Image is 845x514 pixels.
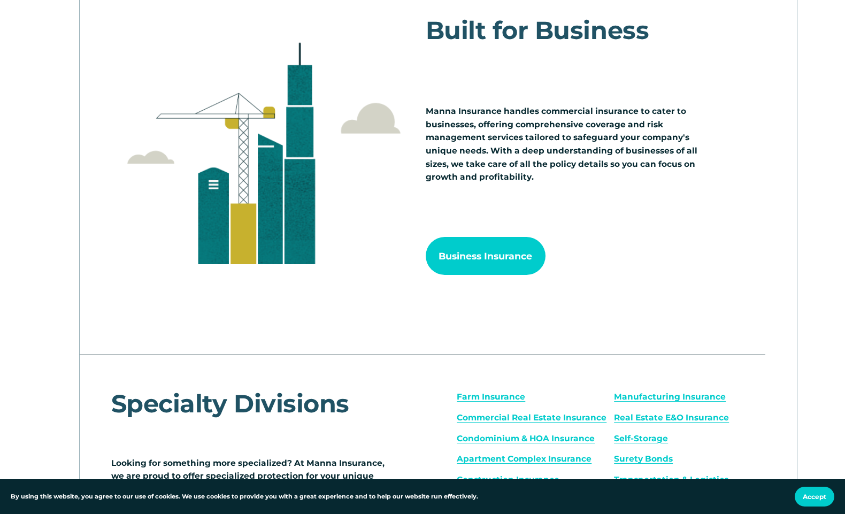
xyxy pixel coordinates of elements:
[426,15,649,45] span: Built for Business
[111,458,387,508] strong: Looking for something more specialized? At Manna Insurance, we are proud to offer specialized pro...
[614,433,668,443] a: Self-Storage
[803,493,826,501] span: Accept
[11,492,478,502] p: By using this website, you agree to our use of cookies. We use cookies to provide you with a grea...
[111,388,349,419] span: Specialty Divisions
[457,454,591,464] a: Apartment Complex Insurance
[614,412,729,423] a: Real Estate E&O Insurance
[457,474,559,485] a: Construction Insurance
[614,454,673,464] a: Surety Bonds
[614,392,726,402] a: Manufacturing Insurance
[614,474,728,485] a: Transportation & Logistics
[426,237,546,275] a: Business Insurance
[457,433,595,443] a: Condominium & HOA Insurance
[795,487,834,507] button: Accept
[426,106,700,182] strong: Manna Insurance handles commercial insurance to cater to businesses, offering comprehensive cover...
[457,392,525,402] a: Farm Insurance
[457,412,606,423] a: Commercial Real Estate Insurance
